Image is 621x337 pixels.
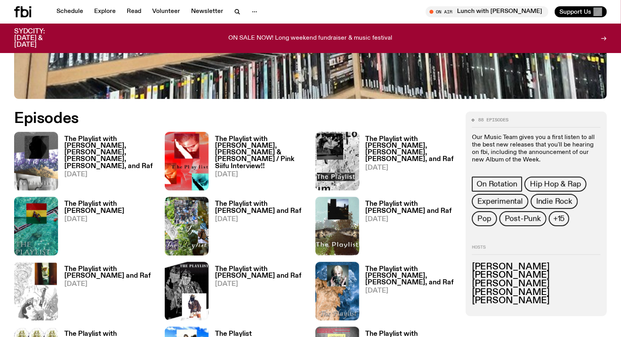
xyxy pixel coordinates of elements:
[14,28,64,48] h3: SYDCITY: [DATE] & [DATE]
[472,288,601,297] h3: [PERSON_NAME]
[472,280,601,288] h3: [PERSON_NAME]
[426,6,548,17] button: On AirLunch with [PERSON_NAME]
[472,177,522,192] a: On Rotation
[148,6,185,17] a: Volunteer
[472,194,528,209] a: Experimental
[477,197,523,206] span: Experimental
[215,201,306,214] h3: The Playlist with [PERSON_NAME] and Raf
[359,201,457,255] a: The Playlist with [PERSON_NAME] and Raf[DATE]
[89,6,120,17] a: Explore
[14,197,58,255] img: The poster for this episode of The Playlist. It features the album artwork for Amaarae's BLACK ST...
[472,297,601,305] h3: [PERSON_NAME]
[555,6,607,17] button: Support Us
[58,201,155,255] a: The Playlist with [PERSON_NAME][DATE]
[366,216,457,223] span: [DATE]
[209,136,306,190] a: The Playlist with [PERSON_NAME], [PERSON_NAME] & [PERSON_NAME] / Pink Siifu Interview!![DATE]
[215,266,306,279] h3: The Playlist with [PERSON_NAME] and Raf
[52,6,88,17] a: Schedule
[209,201,306,255] a: The Playlist with [PERSON_NAME] and Raf[DATE]
[472,245,601,255] h2: Hosts
[536,197,572,206] span: Indie Rock
[359,266,457,321] a: The Playlist with [PERSON_NAME], [PERSON_NAME], and Raf[DATE]
[366,288,457,294] span: [DATE]
[58,136,155,190] a: The Playlist with [PERSON_NAME], [PERSON_NAME], [PERSON_NAME], [PERSON_NAME], and Raf[DATE]
[366,266,457,286] h3: The Playlist with [PERSON_NAME], [PERSON_NAME], and Raf
[359,136,457,190] a: The Playlist with [PERSON_NAME], [PERSON_NAME], [PERSON_NAME], and Raf[DATE]
[229,35,393,42] p: ON SALE NOW! Long weekend fundraiser & music festival
[165,132,209,190] img: The cover image for this episode of The Playlist, featuring the title of the show as well as the ...
[505,214,541,223] span: Post-Punk
[477,180,517,189] span: On Rotation
[215,171,306,178] span: [DATE]
[209,266,306,321] a: The Playlist with [PERSON_NAME] and Raf[DATE]
[366,201,457,214] h3: The Playlist with [PERSON_NAME] and Raf
[472,211,497,226] a: Pop
[64,201,155,214] h3: The Playlist with [PERSON_NAME]
[559,8,591,15] span: Support Us
[554,214,565,223] span: +15
[14,112,406,126] h2: Episodes
[64,281,155,288] span: [DATE]
[215,216,306,223] span: [DATE]
[549,211,569,226] button: +15
[58,266,155,321] a: The Playlist with [PERSON_NAME] and Raf[DATE]
[531,194,578,209] a: Indie Rock
[524,177,586,192] a: Hip Hop & Rap
[499,211,546,226] a: Post-Punk
[478,118,508,122] span: 88 episodes
[530,180,581,189] span: Hip Hop & Rap
[472,263,601,271] h3: [PERSON_NAME]
[366,165,457,171] span: [DATE]
[215,136,306,169] h3: The Playlist with [PERSON_NAME], [PERSON_NAME] & [PERSON_NAME] / Pink Siifu Interview!!
[64,266,155,279] h3: The Playlist with [PERSON_NAME] and Raf
[477,214,491,223] span: Pop
[215,281,306,288] span: [DATE]
[472,271,601,280] h3: [PERSON_NAME]
[472,134,601,164] p: Our Music Team gives you a first listen to all the best new releases that you'll be hearing on fb...
[64,136,155,169] h3: The Playlist with [PERSON_NAME], [PERSON_NAME], [PERSON_NAME], [PERSON_NAME], and Raf
[122,6,146,17] a: Read
[186,6,228,17] a: Newsletter
[366,136,457,163] h3: The Playlist with [PERSON_NAME], [PERSON_NAME], [PERSON_NAME], and Raf
[64,216,155,223] span: [DATE]
[64,171,155,178] span: [DATE]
